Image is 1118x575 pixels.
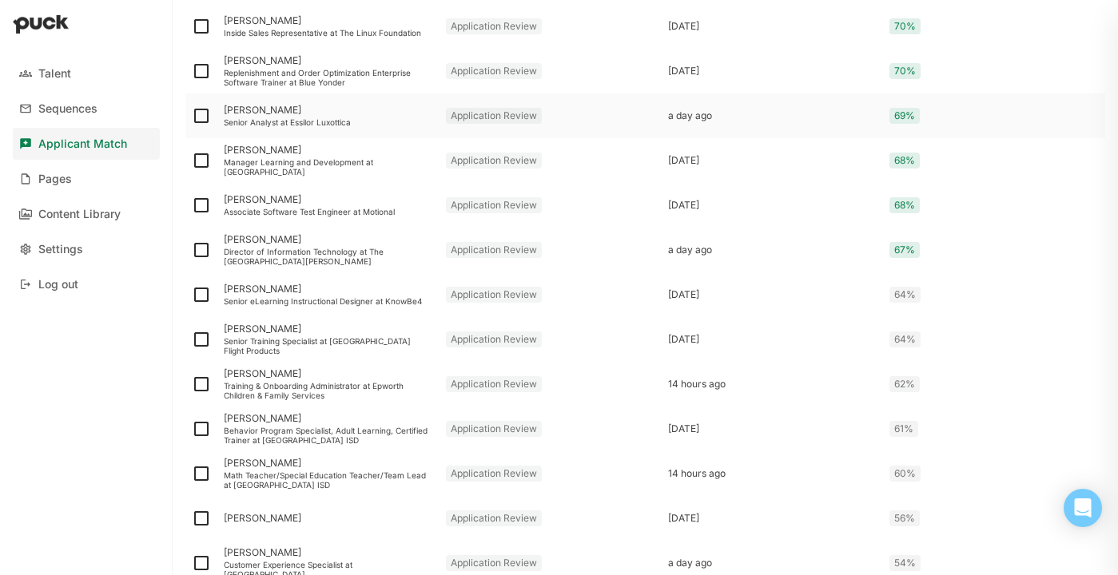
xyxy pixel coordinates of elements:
[668,155,877,166] div: [DATE]
[38,243,83,256] div: Settings
[224,284,433,295] div: [PERSON_NAME]
[889,108,920,124] div: 69%
[224,368,433,379] div: [PERSON_NAME]
[889,466,921,482] div: 60%
[224,207,433,216] div: Associate Software Test Engineer at Motional
[224,15,433,26] div: [PERSON_NAME]
[446,376,542,392] div: Application Review
[668,379,877,390] div: 14 hours ago
[38,102,97,116] div: Sequences
[446,63,542,79] div: Application Review
[668,21,877,32] div: [DATE]
[13,128,160,160] a: Applicant Match
[224,513,433,524] div: [PERSON_NAME]
[224,157,433,176] div: Manager Learning and Development at [GEOGRAPHIC_DATA]
[668,110,877,121] div: a day ago
[889,421,918,437] div: 61%
[38,172,72,186] div: Pages
[668,289,877,300] div: [DATE]
[224,458,433,469] div: [PERSON_NAME]
[224,547,433,558] div: [PERSON_NAME]
[224,381,433,400] div: Training & Onboarding Administrator at Epworth Children & Family Services
[38,278,78,291] div: Log out
[224,28,433,38] div: Inside Sales Representative at The Linux Foundation
[224,470,433,490] div: Math Teacher/Special Education Teacher/Team Lead at [GEOGRAPHIC_DATA] ISD
[224,413,433,424] div: [PERSON_NAME]
[889,555,921,571] div: 54%
[446,153,542,169] div: Application Review
[38,67,71,81] div: Talent
[13,57,160,89] a: Talent
[446,331,542,347] div: Application Review
[889,510,920,526] div: 56%
[224,323,433,335] div: [PERSON_NAME]
[668,65,877,77] div: [DATE]
[668,244,877,256] div: a day ago
[889,63,921,79] div: 70%
[446,287,542,303] div: Application Review
[446,18,542,34] div: Application Review
[446,555,542,571] div: Application Review
[224,296,433,306] div: Senior eLearning Instructional Designer at KnowBe4
[224,55,433,66] div: [PERSON_NAME]
[224,145,433,156] div: [PERSON_NAME]
[446,197,542,213] div: Application Review
[224,336,433,355] div: Senior Training Specialist at [GEOGRAPHIC_DATA] Flight Products
[38,137,127,151] div: Applicant Match
[889,376,920,392] div: 62%
[446,466,542,482] div: Application Review
[38,208,121,221] div: Content Library
[224,194,433,205] div: [PERSON_NAME]
[668,423,877,434] div: [DATE]
[224,68,433,87] div: Replenishment and Order Optimization Enterprise Software Trainer at Blue Yonder
[224,234,433,245] div: [PERSON_NAME]
[13,93,160,125] a: Sequences
[224,105,433,116] div: [PERSON_NAME]
[224,426,433,445] div: Behavior Program Specialist, Adult Learning, Certified Trainer at [GEOGRAPHIC_DATA] ISD
[889,197,920,213] div: 68%
[224,117,433,127] div: Senior Analyst at Essilor Luxottica
[13,198,160,230] a: Content Library
[668,513,877,524] div: [DATE]
[668,468,877,479] div: 14 hours ago
[668,557,877,569] div: a day ago
[446,242,542,258] div: Application Review
[889,18,921,34] div: 70%
[889,153,920,169] div: 68%
[668,334,877,345] div: [DATE]
[13,233,160,265] a: Settings
[668,200,877,211] div: [DATE]
[1064,489,1102,527] div: Open Intercom Messenger
[889,331,921,347] div: 64%
[889,287,921,303] div: 64%
[889,242,920,258] div: 67%
[224,247,433,266] div: Director of Information Technology at The [GEOGRAPHIC_DATA][PERSON_NAME]
[446,108,542,124] div: Application Review
[446,421,542,437] div: Application Review
[13,163,160,195] a: Pages
[446,510,542,526] div: Application Review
